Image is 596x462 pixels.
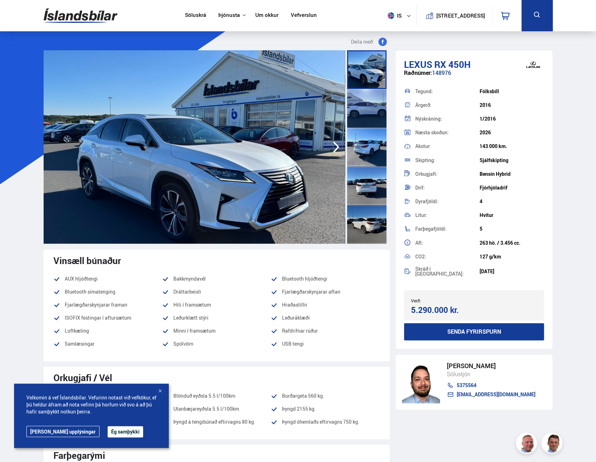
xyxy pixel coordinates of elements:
[480,102,544,108] div: 2016
[517,434,538,455] img: siFngHWaQ9KaOqBr.png
[404,69,432,77] span: Raðnúmer:
[411,298,474,303] div: Verð:
[218,12,240,19] button: Þjónusta
[53,301,162,309] li: Fjarlægðarskynjarar framan
[291,12,317,19] a: Vefverslun
[26,394,156,415] span: Velkomin á vef Íslandsbílar. Vefurinn notast við vefkökur, ef þú heldur áfram að nota vefinn þá h...
[415,226,480,231] div: Farþegafjöldi:
[6,3,27,24] button: Opna LiveChat spjallviðmót
[480,240,544,246] div: 263 hö. / 3.456 cc.
[480,226,544,232] div: 5
[480,116,544,122] div: 1/2016
[162,340,271,348] li: Spólvörn
[480,212,544,218] div: Hvítur
[404,70,544,83] div: 148976
[542,434,563,455] img: FbJEzSuNWCJXmdc-.webp
[53,314,162,322] li: ISOFIX festingar í aftursætum
[415,103,480,108] div: Árgerð:
[480,199,544,204] div: 4
[447,362,536,370] div: [PERSON_NAME]
[404,58,432,71] span: Lexus
[415,116,480,121] div: Nýskráning:
[404,323,544,340] button: Senda fyrirspurn
[415,240,480,245] div: Afl:
[271,301,379,309] li: Hraðastillir
[480,269,544,274] div: [DATE]
[162,327,271,335] li: Minni í framsætum
[53,288,162,296] li: Bluetooth símatenging
[415,213,480,218] div: Litur:
[44,50,345,244] img: 3637305.jpeg
[420,6,488,26] a: [STREET_ADDRESS]
[53,275,162,283] li: AUX hljóðtengi
[26,426,100,437] a: [PERSON_NAME] upplýsingar
[162,392,271,400] li: Blönduð eyðsla 5.5 l/100km
[415,89,480,94] div: Tegund:
[385,12,402,19] span: is
[53,450,380,461] div: Farþegarými
[348,38,390,46] button: Deila með:
[480,171,544,177] div: Bensín Hybrid
[185,12,206,19] a: Söluskrá
[271,418,379,431] li: Þyngd óhemlaðs eftirvagns 750 kg.
[53,372,380,383] div: Orkugjafi / Vél
[415,199,480,204] div: Dyrafjöldi:
[434,58,470,71] span: RX 450H
[53,327,162,335] li: Loftkæling
[271,275,379,283] li: Bluetooth hljóðtengi
[447,392,536,397] a: [EMAIL_ADDRESS][DOMAIN_NAME]
[480,254,544,259] div: 127 g/km
[480,130,544,135] div: 2026
[271,314,379,322] li: Leðuráklæði
[447,383,536,388] a: 5375564
[415,130,480,135] div: Næsta skoðun:
[385,5,416,26] button: is
[271,405,379,413] li: Þyngd 2155 kg.
[53,340,162,348] li: Samlæsingar
[480,89,544,94] div: Fólksbíll
[411,305,472,315] div: 5.290.000 kr.
[162,405,271,413] li: Utanbæjareyðsla 5.5 l/100km
[387,12,394,19] img: svg+xml;base64,PHN2ZyB4bWxucz0iaHR0cDovL3d3dy53My5vcmcvMjAwMC9zdmciIHdpZHRoPSI1MTIiIGhlaWdodD0iNT...
[255,12,278,19] a: Um okkur
[162,301,271,309] li: Hiti í framsætum
[271,288,379,296] li: Fjarlægðarskynjarar aftan
[415,254,480,259] div: CO2:
[519,54,547,76] img: brand logo
[480,143,544,149] div: 143 000 km.
[271,340,379,353] li: USB tengi
[53,255,380,266] div: Vinsæll búnaður
[415,144,480,149] div: Akstur:
[415,158,480,163] div: Skipting:
[162,288,271,296] li: Dráttarbeisli
[44,4,117,27] img: G0Ugv5HjCgRt.svg
[271,392,379,400] li: Burðargeta 560 kg.
[162,275,271,283] li: Bakkmyndavél
[480,185,544,191] div: Fjórhjóladrif
[351,38,374,46] span: Deila með:
[162,314,271,322] li: Leðurklætt stýri
[402,361,440,403] img: nhp88E3Fdnt1Opn2.png
[415,172,480,177] div: Orkugjafi:
[480,158,544,163] div: Sjálfskipting
[415,267,480,276] div: Skráð í [GEOGRAPHIC_DATA]:
[415,185,480,190] div: Drif:
[271,327,379,335] li: Rafdrifnar rúður
[439,13,482,19] button: [STREET_ADDRESS]
[162,418,271,426] li: Þyngd á tengibúnað eftirvagns 80 kg.
[447,370,536,379] div: Sölustjóri
[108,426,143,437] button: Ég samþykki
